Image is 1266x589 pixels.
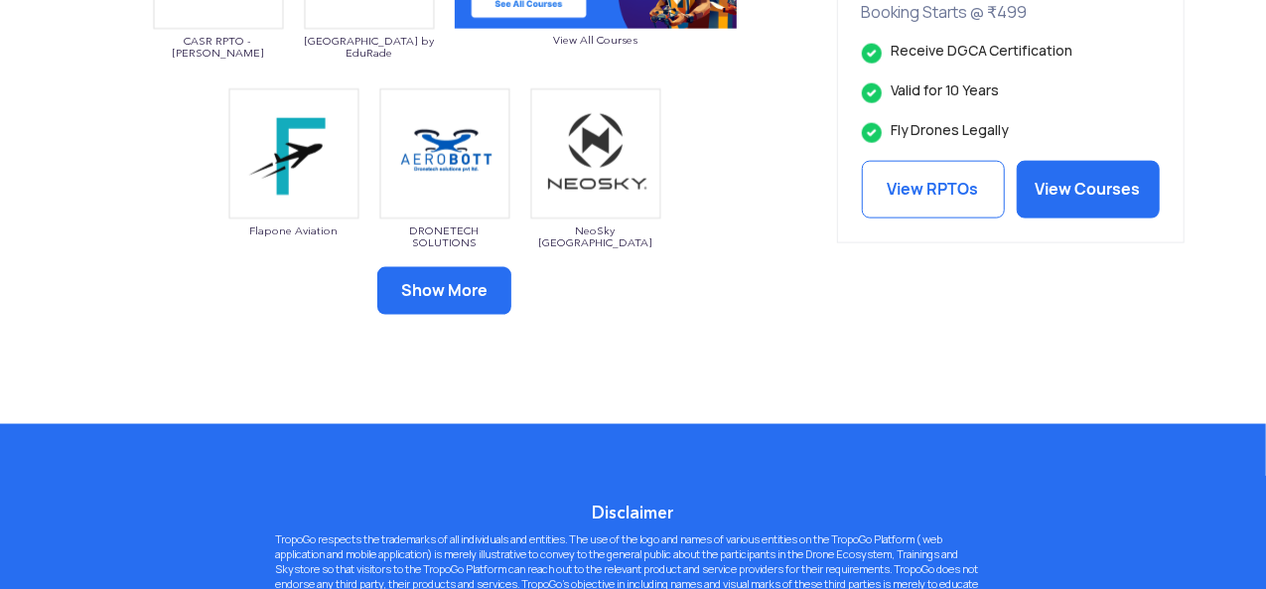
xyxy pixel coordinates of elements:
a: View Courses [1017,161,1160,219]
a: View RPTOs [862,161,1005,219]
button: Show More [377,267,511,315]
img: img_neosky.png [530,88,661,220]
a: DRONETECH SOLUTIONS [379,144,510,248]
span: [GEOGRAPHIC_DATA] by EduRade [304,35,435,59]
img: bg_droneteech.png [379,88,510,220]
span: DRONETECH SOLUTIONS [379,224,510,248]
li: Fly Drones Legally [862,121,1160,140]
span: NeoSky [GEOGRAPHIC_DATA] [530,224,661,248]
li: Receive DGCA Certification [862,42,1160,61]
a: Flapone Aviation [228,144,359,236]
h5: Disclaimer [261,504,1006,522]
span: CASR RPTO - [PERSON_NAME] [153,35,284,59]
a: NeoSky [GEOGRAPHIC_DATA] [530,144,661,248]
span: View All Courses [455,34,737,46]
span: Flapone Aviation [228,224,359,236]
li: Valid for 10 Years [862,81,1160,100]
img: bg_flapone.png [228,88,359,220]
